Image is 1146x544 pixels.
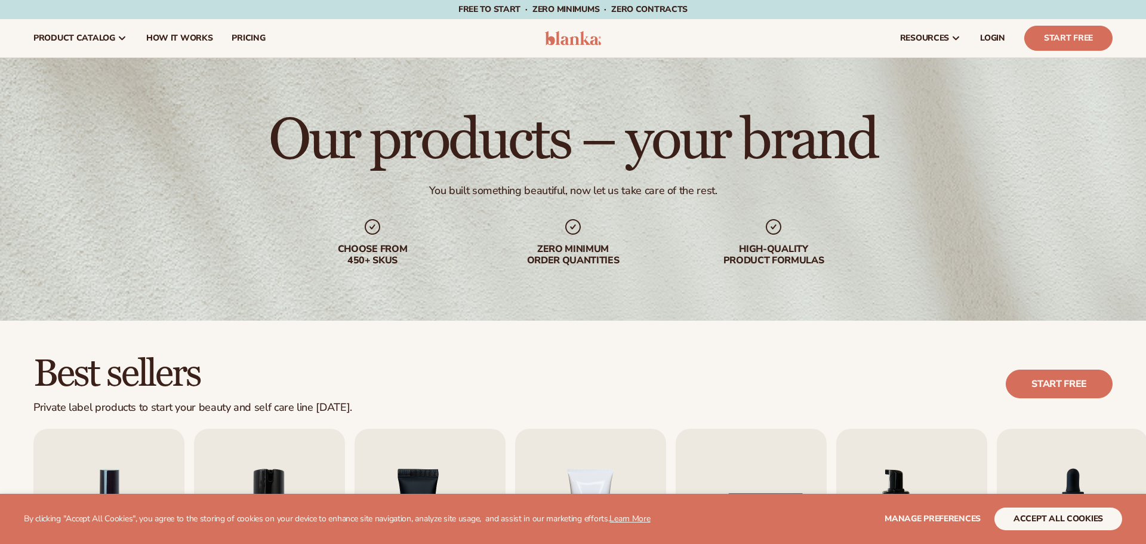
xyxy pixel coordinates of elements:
img: logo [545,31,602,45]
div: Private label products to start your beauty and self care line [DATE]. [33,401,352,414]
span: resources [900,33,949,43]
a: Learn More [609,513,650,524]
span: product catalog [33,33,115,43]
a: LOGIN [971,19,1015,57]
h1: Our products – your brand [269,112,877,170]
div: Choose from 450+ Skus [296,244,449,266]
a: Start free [1006,370,1113,398]
span: pricing [232,33,265,43]
div: You built something beautiful, now let us take care of the rest. [429,184,717,198]
div: High-quality product formulas [697,244,850,266]
span: Free to start · ZERO minimums · ZERO contracts [458,4,688,15]
a: Start Free [1024,26,1113,51]
a: How It Works [137,19,223,57]
h2: Best sellers [33,354,352,394]
a: product catalog [24,19,137,57]
div: Zero minimum order quantities [497,244,649,266]
button: Manage preferences [885,508,981,530]
a: resources [891,19,971,57]
span: Manage preferences [885,513,981,524]
a: pricing [222,19,275,57]
span: LOGIN [980,33,1005,43]
button: accept all cookies [994,508,1122,530]
span: How It Works [146,33,213,43]
p: By clicking "Accept All Cookies", you agree to the storing of cookies on your device to enhance s... [24,514,651,524]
